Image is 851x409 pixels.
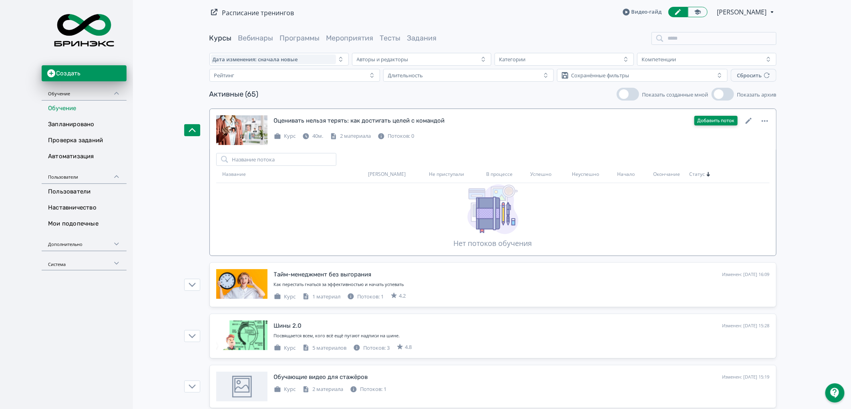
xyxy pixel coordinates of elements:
span: 4.2 [399,292,406,300]
a: Мероприятия [326,34,374,42]
div: Потоков: 3 [353,344,390,352]
button: Компетенции [637,53,777,66]
div: Компетенции [642,56,676,62]
div: Потоков: 1 [347,293,384,301]
a: Переключиться в режим ученика [688,7,708,17]
span: Дата изменения: сначала новые [213,56,298,62]
a: Тесты [380,34,401,42]
a: Вебинары [238,34,274,42]
span: 40м. [313,132,324,139]
div: Потоков: 0 [378,132,414,140]
button: Сохранённые фильтры [557,69,728,82]
a: Проверка заданий [42,133,127,149]
a: Пользователи [42,184,127,200]
div: Успешно [530,171,569,178]
div: Нет потоков обучения [217,238,769,249]
button: Добавить поток [694,116,738,125]
span: Название [223,171,246,178]
div: Неуспешно [572,171,614,178]
div: Оценивать нельзя терять: как достигать целей с командой [274,116,445,125]
a: Расписание тренингов [222,8,294,17]
div: Обучающие видео для стажёров [274,373,368,382]
a: Наставничество [42,200,127,216]
div: 2 материала [302,385,344,393]
div: Курс [274,293,296,301]
div: Посвящается всем, кого всё ещё пугают надписи на шине. [274,332,770,339]
div: 1 материал [302,293,341,301]
div: Обучение [42,81,127,101]
a: Программы [280,34,320,42]
div: 5 материалов [302,344,347,352]
div: 2 материала [330,132,371,140]
a: Видео-гайд [623,8,662,16]
div: Авторы и редакторы [357,56,408,62]
span: Статус [689,171,705,178]
button: Рейтинг [209,69,380,82]
a: Мои подопечные [42,216,127,232]
a: Запланировано [42,117,127,133]
div: Система [42,251,127,270]
div: Изменен: [DATE] 15:19 [722,374,770,381]
a: Обучение [42,101,127,117]
div: Пользователи [42,165,127,184]
button: Создать [42,65,127,81]
button: Сбросить [731,69,777,82]
div: Курс [274,385,296,393]
div: В процессе [486,171,527,178]
div: Сохранённые фильтры [571,72,630,79]
button: Дата изменения: сначала новые [209,53,349,66]
img: https://files.teachbase.ru/system/account/52438/logo/medium-8cc39d3de9861fc31387165adde7979b.png [48,5,120,56]
div: Категории [499,56,526,62]
div: Потоков: 1 [350,385,387,393]
div: Длительность [388,72,423,79]
div: Как перестать гнаться за эффективностью и начать успевать [274,281,770,288]
button: Категории [495,53,634,66]
div: Курс [274,132,296,140]
div: Рейтинг [214,72,235,79]
a: Задания [407,34,437,42]
div: [PERSON_NAME] [368,171,426,178]
a: Автоматизация [42,149,127,165]
div: Изменен: [DATE] 15:28 [722,322,770,329]
div: Не приступали [429,171,483,178]
div: Тайм-менеджмент без выгорания [274,270,372,279]
span: Анастасия Старикова [717,7,768,17]
div: Изменен: [DATE] 16:09 [722,271,770,278]
div: Активные (65) [209,89,259,100]
button: Авторы и редакторы [352,53,491,66]
div: Дополнительно [42,232,127,251]
div: Шины 2.0 [274,321,302,330]
span: Начало [617,171,635,178]
a: Курсы [209,34,232,42]
span: Показать созданные мной [642,91,708,98]
span: Окончание [653,171,680,178]
span: 4.8 [405,343,412,351]
button: Длительность [383,69,554,82]
span: Показать архив [737,91,777,98]
div: Курс [274,344,296,352]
